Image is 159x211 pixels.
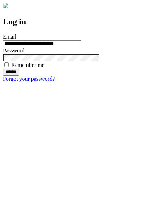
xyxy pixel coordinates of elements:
[3,76,55,82] a: Forgot your password?
[11,62,45,68] label: Remember me
[3,3,8,8] img: logo-4e3dc11c47720685a147b03b5a06dd966a58ff35d612b21f08c02c0306f2b779.png
[3,34,16,40] label: Email
[3,47,24,53] label: Password
[3,17,156,27] h2: Log in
